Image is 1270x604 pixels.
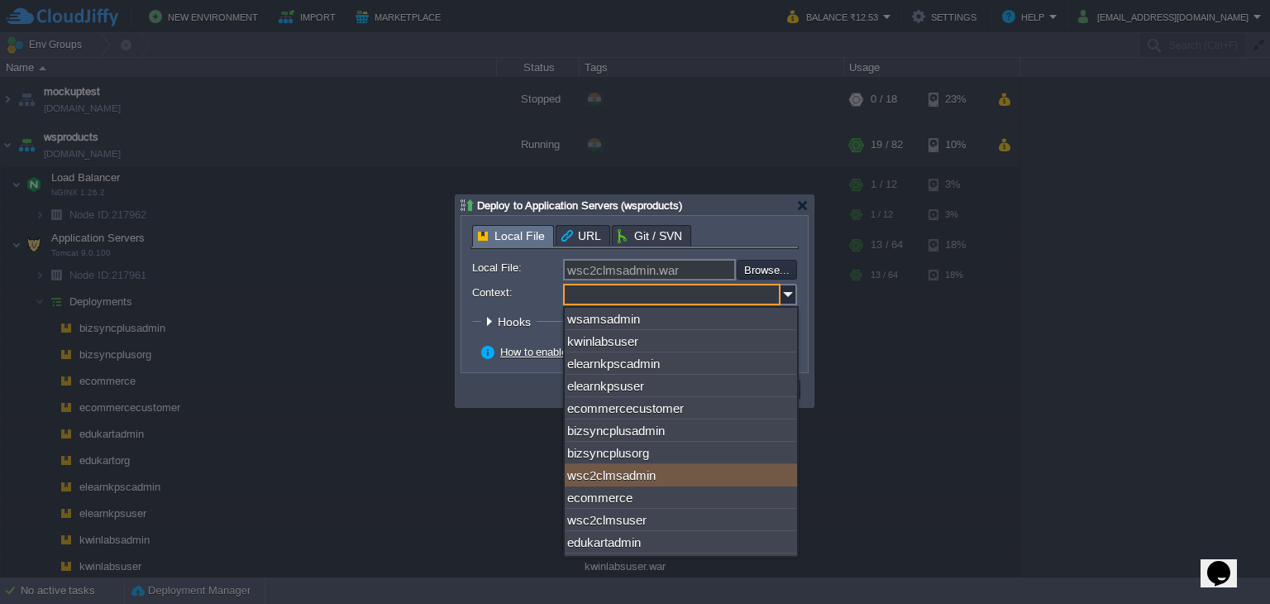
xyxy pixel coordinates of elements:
[1201,538,1253,587] iframe: chat widget
[472,284,561,301] label: Context:
[565,397,797,419] div: ecommercecustomer
[565,509,797,531] div: wsc2clmsuser
[618,226,682,246] span: Git / SVN
[565,308,797,330] div: wsamsadmin
[498,315,535,328] span: Hooks
[565,442,797,464] div: bizsyncplusorg
[565,464,797,487] div: wsc2clmsadmin
[565,352,797,375] div: elearnkpscadmin
[561,226,601,246] span: URL
[565,487,797,509] div: ecommerce
[565,531,797,554] div: edukartadmin
[477,199,682,212] span: Deploy to Application Servers (wsproducts)
[565,554,797,576] div: edukartorg
[472,259,561,276] label: Local File:
[565,330,797,352] div: kwinlabsuser
[565,419,797,442] div: bizsyncplusadmin
[500,346,699,358] a: How to enable zero-downtime deployment
[478,226,545,247] span: Local File
[565,375,797,397] div: elearnkpsuser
